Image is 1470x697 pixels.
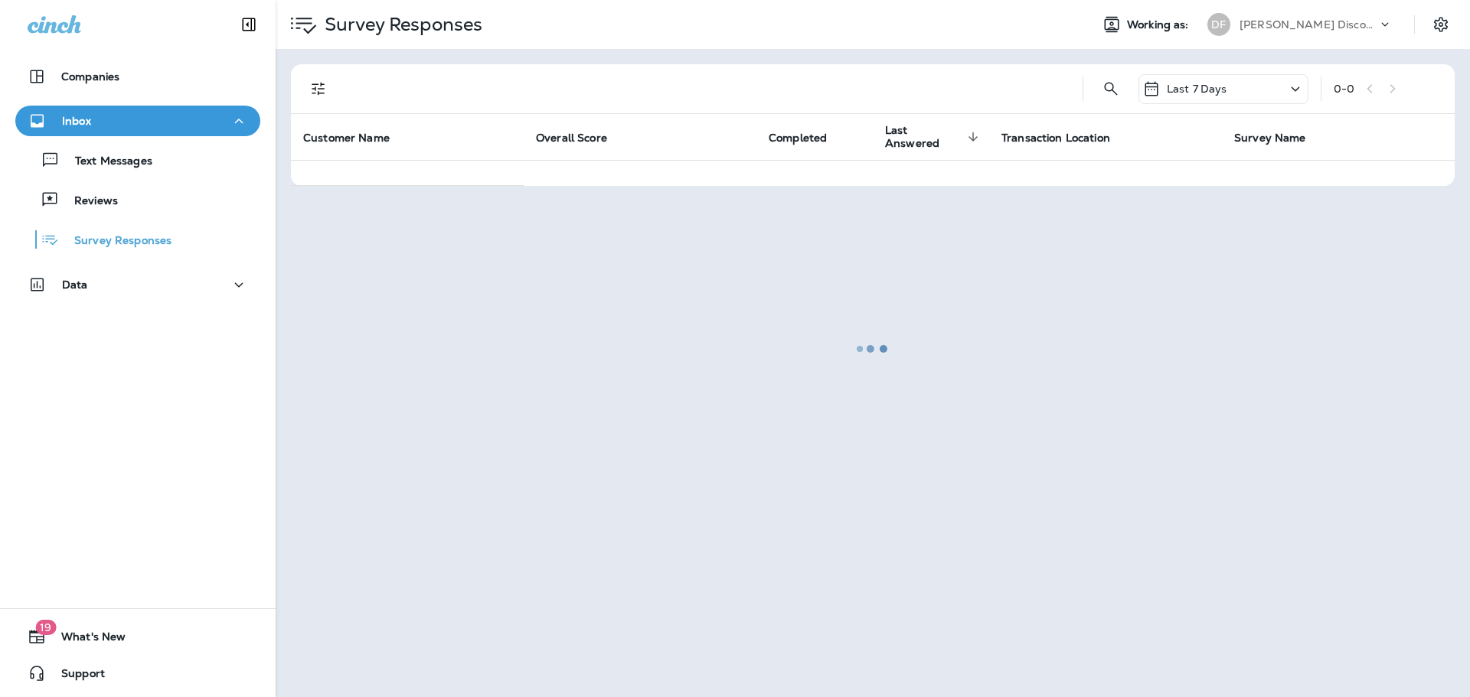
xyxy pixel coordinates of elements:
p: Data [62,278,88,291]
button: Text Messages [15,144,260,176]
button: Survey Responses [15,223,260,256]
span: What's New [46,630,126,649]
button: Reviews [15,184,260,216]
p: Companies [61,70,119,83]
button: Inbox [15,106,260,136]
button: Companies [15,61,260,92]
span: 19 [35,620,56,635]
p: Inbox [62,115,91,127]
p: Reviews [59,194,118,209]
button: 19What's New [15,621,260,652]
button: Collapse Sidebar [227,9,270,40]
span: Support [46,667,105,686]
p: Text Messages [60,155,152,169]
button: Data [15,269,260,300]
p: Survey Responses [59,234,171,249]
button: Support [15,658,260,689]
